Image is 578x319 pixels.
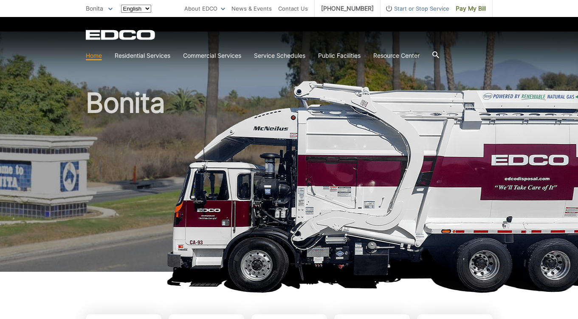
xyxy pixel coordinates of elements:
[121,5,151,13] select: Select a language
[318,51,361,60] a: Public Facilities
[86,51,102,60] a: Home
[115,51,170,60] a: Residential Services
[278,4,308,13] a: Contact Us
[183,51,241,60] a: Commercial Services
[254,51,305,60] a: Service Schedules
[456,4,486,13] span: Pay My Bill
[184,4,225,13] a: About EDCO
[86,89,493,276] h1: Bonita
[86,5,103,12] span: Bonita
[373,51,420,60] a: Resource Center
[231,4,272,13] a: News & Events
[86,30,156,40] a: EDCD logo. Return to the homepage.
